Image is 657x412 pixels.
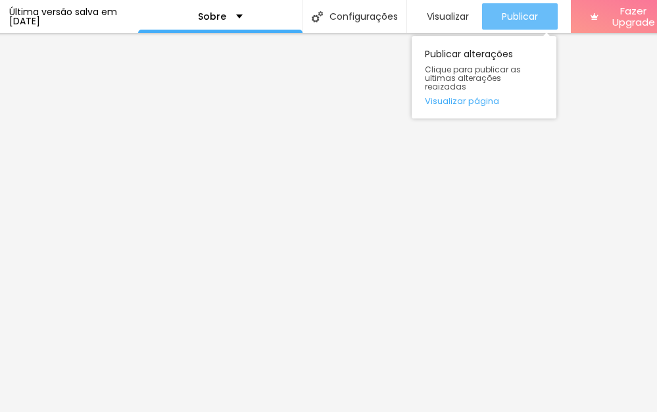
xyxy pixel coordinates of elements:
button: Publicar [482,3,558,30]
span: Clique para publicar as ultimas alterações reaizadas [425,65,543,91]
p: Sobre [198,12,226,21]
button: Visualizar [407,3,482,30]
div: Última versão salva em [DATE] [9,7,138,26]
img: Icone [312,11,323,22]
div: Publicar alterações [412,36,556,118]
a: Visualizar página [425,97,543,105]
span: Visualizar [427,11,469,22]
span: Publicar [502,11,538,22]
